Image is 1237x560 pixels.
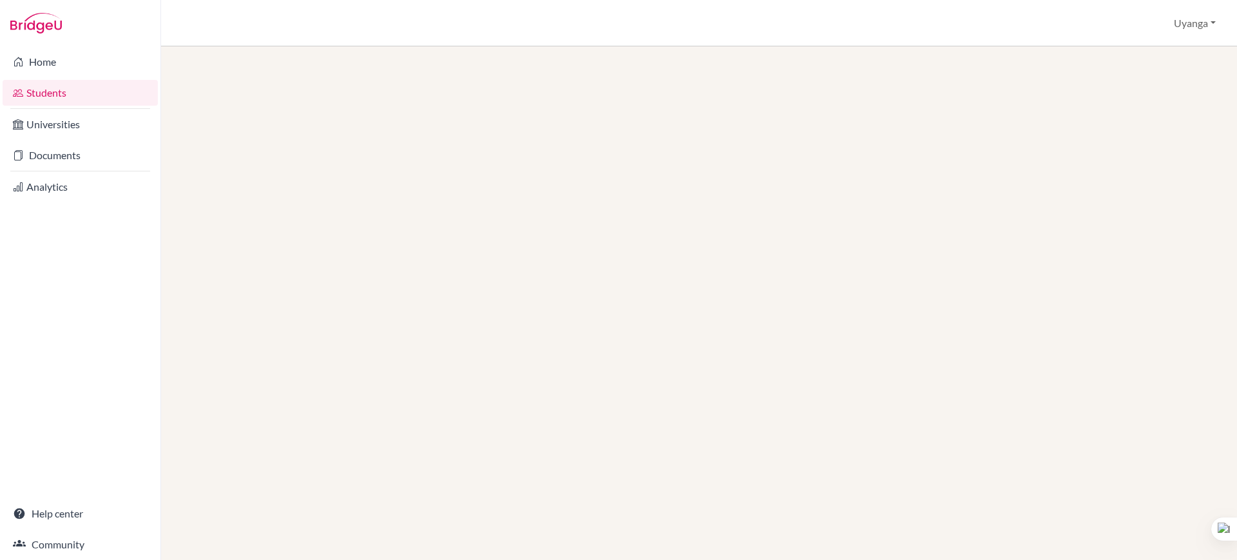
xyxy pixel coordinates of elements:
[3,111,158,137] a: Universities
[3,49,158,75] a: Home
[3,142,158,168] a: Documents
[1168,11,1222,35] button: Uyanga
[3,80,158,106] a: Students
[3,501,158,526] a: Help center
[3,532,158,557] a: Community
[3,174,158,200] a: Analytics
[10,13,62,34] img: Bridge-U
